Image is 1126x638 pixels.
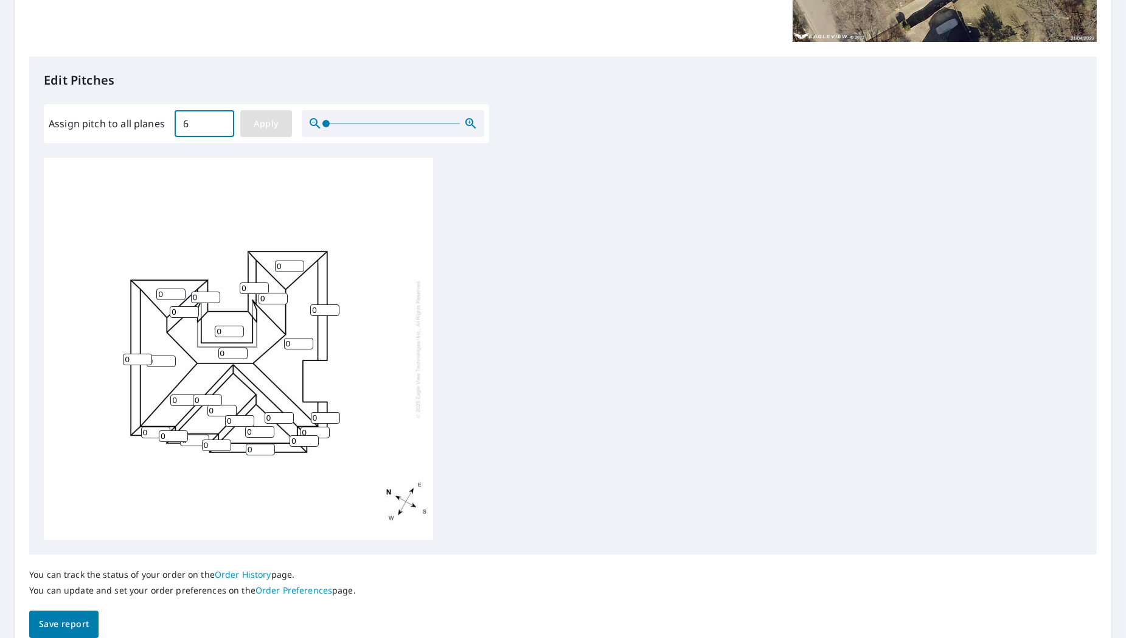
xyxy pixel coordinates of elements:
[39,617,89,632] span: Save report
[29,611,99,638] button: Save report
[255,584,332,596] a: Order Preferences
[240,110,292,137] button: Apply
[29,569,356,580] p: You can track the status of your order on the page.
[49,116,165,131] label: Assign pitch to all planes
[44,71,1082,89] p: Edit Pitches
[29,585,356,596] p: You can update and set your order preferences on the page.
[215,569,271,580] a: Order History
[250,116,282,131] span: Apply
[175,107,234,141] input: 00.0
